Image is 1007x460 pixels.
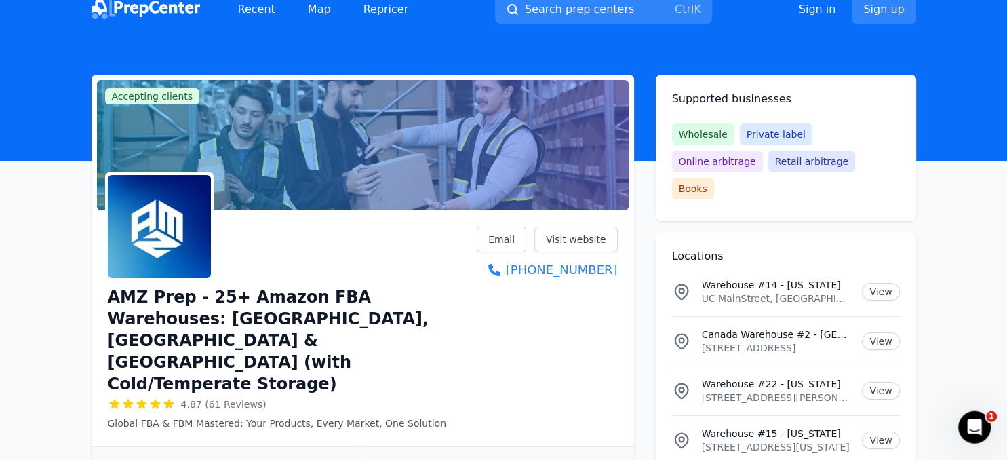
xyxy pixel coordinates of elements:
p: Warehouse #22 - [US_STATE] [702,377,852,391]
span: Books [672,178,714,199]
h2: Locations [672,248,900,265]
a: View [862,382,899,400]
a: [PHONE_NUMBER] [477,261,617,280]
iframe: Intercom live chat [958,411,991,444]
a: View [862,283,899,301]
span: Online arbitrage [672,151,763,172]
span: Search prep centers [525,1,634,18]
a: Sign in [799,1,836,18]
p: [STREET_ADDRESS][US_STATE] [702,440,852,454]
kbd: Ctrl [675,3,694,16]
kbd: K [694,3,701,16]
a: View [862,432,899,449]
h1: AMZ Prep - 25+ Amazon FBA Warehouses: [GEOGRAPHIC_DATA], [GEOGRAPHIC_DATA] & [GEOGRAPHIC_DATA] (w... [108,286,477,395]
p: [STREET_ADDRESS][PERSON_NAME][US_STATE] [702,391,852,404]
p: UC MainStreet, [GEOGRAPHIC_DATA], [GEOGRAPHIC_DATA], [US_STATE][GEOGRAPHIC_DATA], [GEOGRAPHIC_DATA] [702,292,852,305]
p: Canada Warehouse #2 - [GEOGRAPHIC_DATA] [702,328,852,341]
img: AMZ Prep - 25+ Amazon FBA Warehouses: US, Canada & UK (with Cold/Temperate Storage) [108,175,211,278]
a: Visit website [534,227,618,252]
h2: Supported businesses [672,91,900,107]
a: View [862,332,899,350]
a: Email [477,227,526,252]
p: Global FBA & FBM Mastered: Your Products, Every Market, One Solution [108,417,477,430]
p: Warehouse #15 - [US_STATE] [702,427,852,440]
span: Private label [740,123,812,145]
p: [STREET_ADDRESS] [702,341,852,355]
span: 4.87 (61 Reviews) [181,398,266,411]
span: Accepting clients [105,88,200,104]
span: Wholesale [672,123,734,145]
span: Retail arbitrage [768,151,855,172]
p: Warehouse #14 - [US_STATE] [702,278,852,292]
span: 1 [986,411,997,422]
